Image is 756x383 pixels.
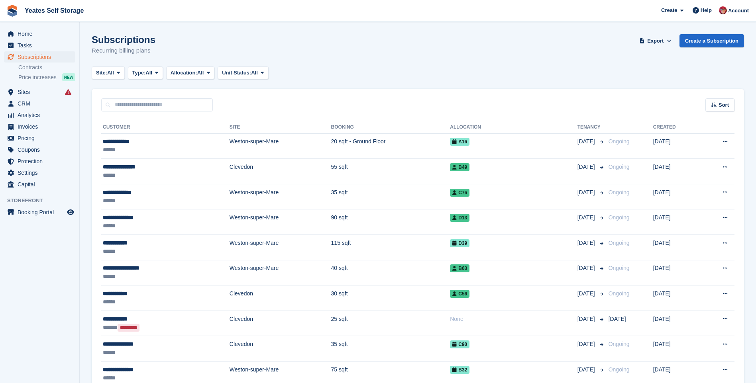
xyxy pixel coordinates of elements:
[166,66,215,80] button: Allocation: All
[18,40,65,51] span: Tasks
[4,121,75,132] a: menu
[331,121,450,134] th: Booking
[18,28,65,39] span: Home
[230,121,331,134] th: Site
[230,285,331,311] td: Clevedon
[609,316,626,322] span: [DATE]
[128,66,163,80] button: Type: All
[18,179,65,190] span: Capital
[577,365,597,374] span: [DATE]
[6,5,18,17] img: stora-icon-8386f47178a22dfd0bd8f6a31ec36ba5ce8667c1dd55bd0f319d3a0aa187defe.svg
[609,138,630,145] span: Ongoing
[577,315,597,323] span: [DATE]
[18,51,65,63] span: Subscriptions
[609,214,630,221] span: Ongoing
[450,163,469,171] span: B49
[577,340,597,348] span: [DATE]
[4,40,75,51] a: menu
[450,264,469,272] span: B63
[609,164,630,170] span: Ongoing
[653,336,700,362] td: [DATE]
[331,235,450,260] td: 115 sqft
[222,69,251,77] span: Unit Status:
[661,6,677,14] span: Create
[18,207,65,218] span: Booking Portal
[18,109,65,121] span: Analytics
[331,184,450,209] td: 35 sqft
[577,239,597,247] span: [DATE]
[18,167,65,178] span: Settings
[4,207,75,218] a: menu
[653,235,700,260] td: [DATE]
[331,260,450,285] td: 40 sqft
[609,341,630,347] span: Ongoing
[18,144,65,155] span: Coupons
[18,64,75,71] a: Contracts
[577,163,597,171] span: [DATE]
[701,6,712,14] span: Help
[4,109,75,121] a: menu
[4,156,75,167] a: menu
[609,366,630,373] span: Ongoing
[18,98,65,109] span: CRM
[577,137,597,146] span: [DATE]
[230,159,331,184] td: Clevedon
[92,34,155,45] h1: Subscriptions
[18,73,75,82] a: Price increases NEW
[230,184,331,209] td: Weston-super-Mare
[96,69,107,77] span: Site:
[230,133,331,159] td: Weston-super-Mare
[230,235,331,260] td: Weston-super-Mare
[653,260,700,285] td: [DATE]
[4,167,75,178] a: menu
[4,98,75,109] a: menu
[230,209,331,235] td: Weston-super-Mare
[647,37,664,45] span: Export
[107,69,114,77] span: All
[92,46,155,55] p: Recurring billing plans
[450,239,469,247] span: D39
[4,86,75,98] a: menu
[132,69,146,77] span: Type:
[331,133,450,159] td: 20 sqft - Ground Floor
[450,138,469,146] span: A16
[450,214,469,222] span: D13
[230,336,331,362] td: Clevedon
[62,73,75,81] div: NEW
[22,4,87,17] a: Yeates Self Storage
[65,89,71,95] i: Smart entry sync failures have occurred
[653,133,700,159] td: [DATE]
[450,340,469,348] span: C90
[18,156,65,167] span: Protection
[66,207,75,217] a: Preview store
[450,189,469,197] span: C76
[450,290,469,298] span: C56
[719,101,729,109] span: Sort
[331,311,450,336] td: 25 sqft
[18,133,65,144] span: Pricing
[653,159,700,184] td: [DATE]
[4,51,75,63] a: menu
[609,290,630,297] span: Ongoing
[450,366,469,374] span: B32
[218,66,268,80] button: Unit Status: All
[7,197,79,205] span: Storefront
[653,311,700,336] td: [DATE]
[679,34,744,47] a: Create a Subscription
[4,144,75,155] a: menu
[577,188,597,197] span: [DATE]
[4,28,75,39] a: menu
[230,260,331,285] td: Weston-super-Mare
[577,213,597,222] span: [DATE]
[609,265,630,271] span: Ongoing
[450,315,577,323] div: None
[145,69,152,77] span: All
[4,133,75,144] a: menu
[331,336,450,362] td: 35 sqft
[577,121,605,134] th: Tenancy
[653,121,700,134] th: Created
[101,121,230,134] th: Customer
[197,69,204,77] span: All
[171,69,197,77] span: Allocation:
[577,264,597,272] span: [DATE]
